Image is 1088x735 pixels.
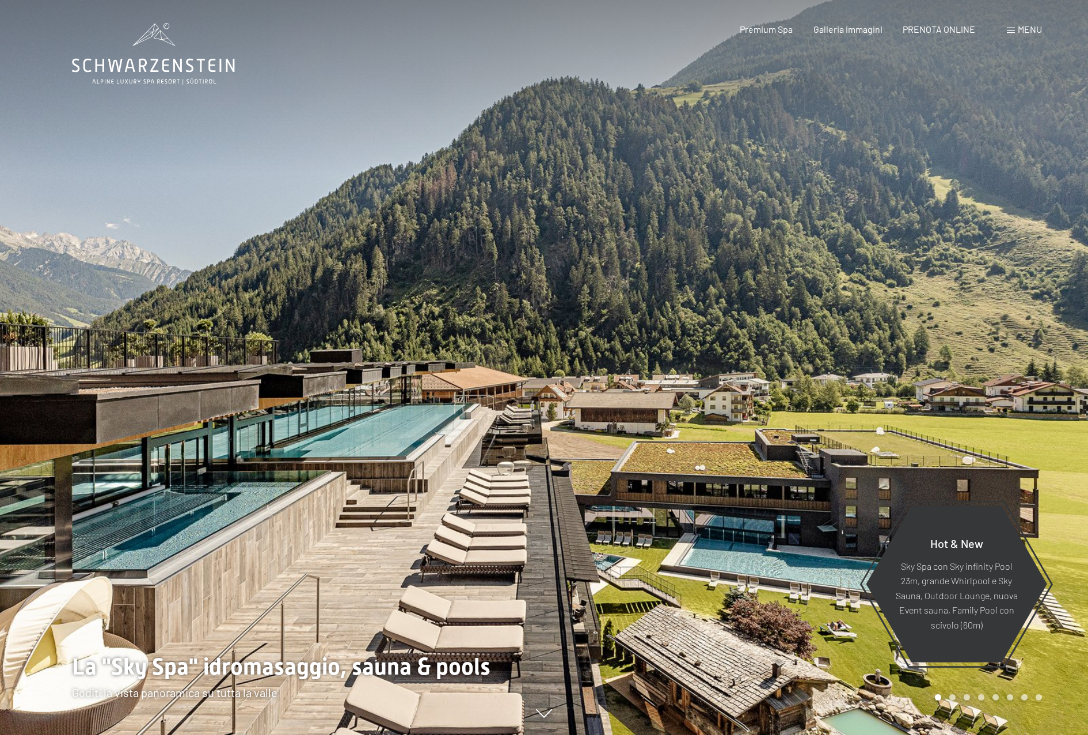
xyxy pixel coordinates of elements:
[931,694,1042,700] div: Carousel Pagination
[894,558,1019,632] p: Sky Spa con Sky infinity Pool 23m, grande Whirlpool e Sky Sauna, Outdoor Lounge, nuova Event saun...
[1007,694,1013,700] div: Carousel Page 6
[903,24,975,35] a: PRENOTA ONLINE
[1021,694,1028,700] div: Carousel Page 7
[813,24,882,35] a: Galleria immagini
[978,694,984,700] div: Carousel Page 4
[930,536,983,550] span: Hot & New
[740,24,793,35] a: Premium Spa
[949,694,956,700] div: Carousel Page 2
[1036,694,1042,700] div: Carousel Page 8
[1018,24,1042,35] span: Menu
[964,694,970,700] div: Carousel Page 3
[992,694,999,700] div: Carousel Page 5
[865,505,1048,663] a: Hot & New Sky Spa con Sky infinity Pool 23m, grande Whirlpool e Sky Sauna, Outdoor Lounge, nuova ...
[935,694,941,700] div: Carousel Page 1 (Current Slide)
